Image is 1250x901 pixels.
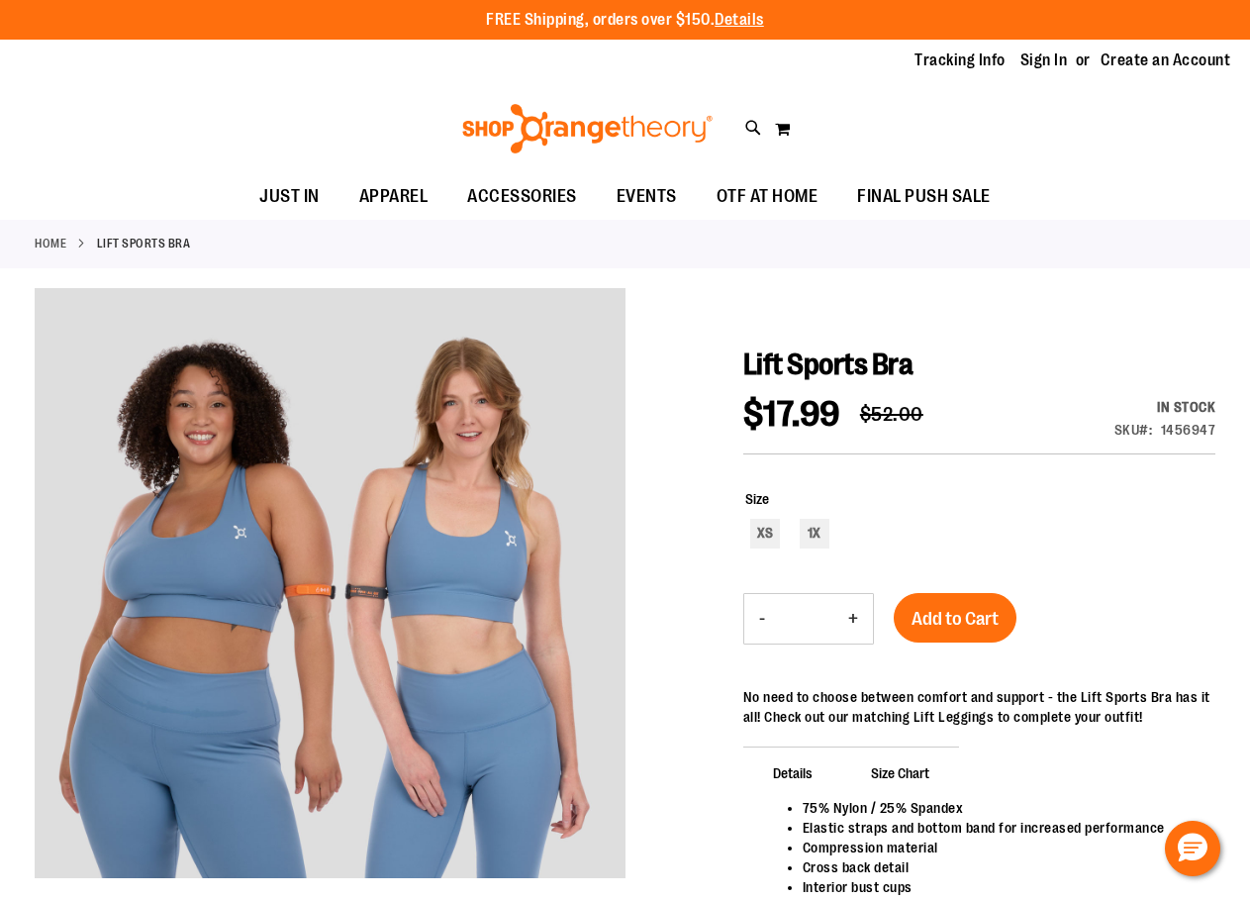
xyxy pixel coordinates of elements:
input: Product quantity [780,595,833,643]
span: Size Chart [841,747,959,798]
button: Hello, have a question? Let’s chat. [1165,821,1220,876]
li: Cross back detail [803,857,1196,877]
img: Shop Orangetheory [459,104,716,153]
a: OTF AT HOME [697,174,838,220]
a: EVENTS [597,174,697,220]
div: In stock [1114,397,1216,417]
img: main product photo [35,288,625,879]
span: ACCESSORIES [467,174,577,219]
li: Interior bust cups [803,877,1196,897]
p: FREE Shipping, orders over $150. [486,9,764,32]
span: $17.99 [743,394,840,435]
span: Lift Sports Bra [743,348,913,381]
span: JUST IN [259,174,320,219]
span: APPAREL [359,174,429,219]
span: $52.00 [860,403,923,426]
a: Details [715,11,764,29]
span: EVENTS [617,174,677,219]
div: 1X [800,519,829,549]
a: FINAL PUSH SALE [837,174,1010,220]
button: Add to Cart [894,593,1016,643]
a: Home [35,235,66,252]
li: Compression material [803,838,1196,857]
span: Size [745,491,769,507]
strong: SKU [1114,422,1153,438]
span: OTF AT HOME [717,174,818,219]
div: Availability [1114,397,1216,417]
div: No need to choose between comfort and support - the Lift Sports Bra has it all! Check out our mat... [743,687,1215,727]
li: Elastic straps and bottom band for increased performance [803,818,1196,838]
li: 75% Nylon / 25% Spandex [803,798,1196,818]
a: JUST IN [240,174,339,220]
a: Tracking Info [914,50,1006,71]
span: FINAL PUSH SALE [857,174,991,219]
span: Details [743,747,842,798]
a: Create an Account [1101,50,1231,71]
div: XS [750,519,780,549]
span: Add to Cart [912,608,999,630]
strong: Lift Sports Bra [97,235,191,252]
a: ACCESSORIES [447,174,597,220]
a: APPAREL [339,174,448,219]
div: 1456947 [1161,420,1216,440]
button: Decrease product quantity [744,594,780,644]
a: Sign In [1020,50,1068,71]
button: Increase product quantity [833,594,873,644]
